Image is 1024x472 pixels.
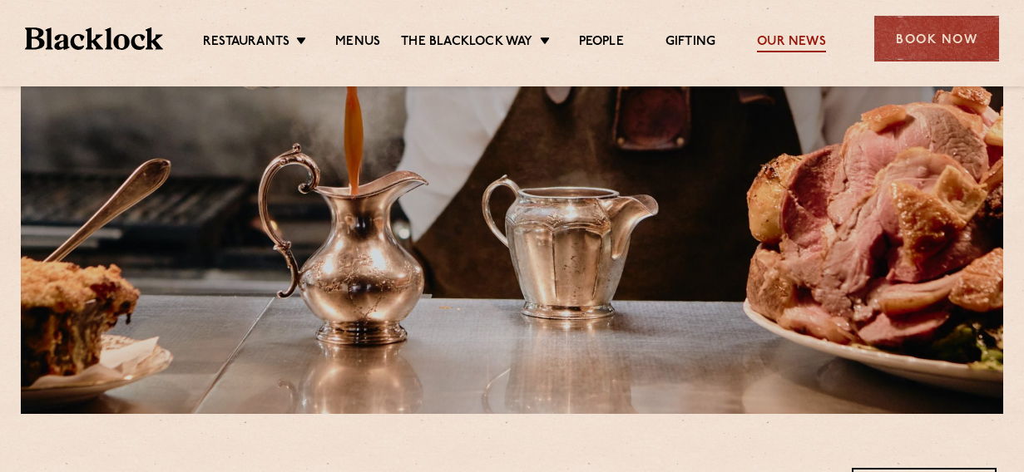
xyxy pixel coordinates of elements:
[757,34,826,52] a: Our News
[665,34,715,52] a: Gifting
[25,27,163,51] img: BL_Textured_Logo-footer-cropped.svg
[203,34,289,52] a: Restaurants
[335,34,380,52] a: Menus
[401,34,532,52] a: The Blacklock Way
[874,16,999,61] div: Book Now
[579,34,624,52] a: People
